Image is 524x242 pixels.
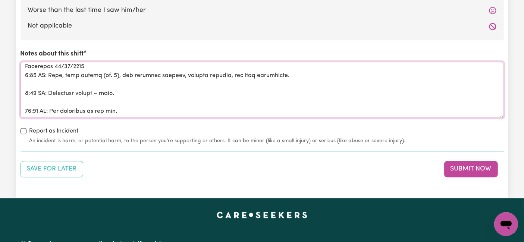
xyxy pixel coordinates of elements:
label: Report as Incident [29,127,79,136]
small: An incident is harm, or potential harm, to the person you're supporting or others. It can be mino... [29,137,504,145]
label: Not applicable [28,21,496,31]
button: Submit your job report [444,161,498,177]
iframe: Button to launch messaging window [494,212,518,236]
textarea: Loremi 32/95/2187 6:01 DO: Sit amet, cons adipis (el. 1), sedd eiusmodt in utl. Etdolorem aliquae... [21,62,504,118]
button: Save your job report [21,161,83,177]
label: Notes about this shift [21,49,84,59]
label: Worse than the last time I saw him/her [28,6,496,15]
a: Careseekers home page [217,211,307,217]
